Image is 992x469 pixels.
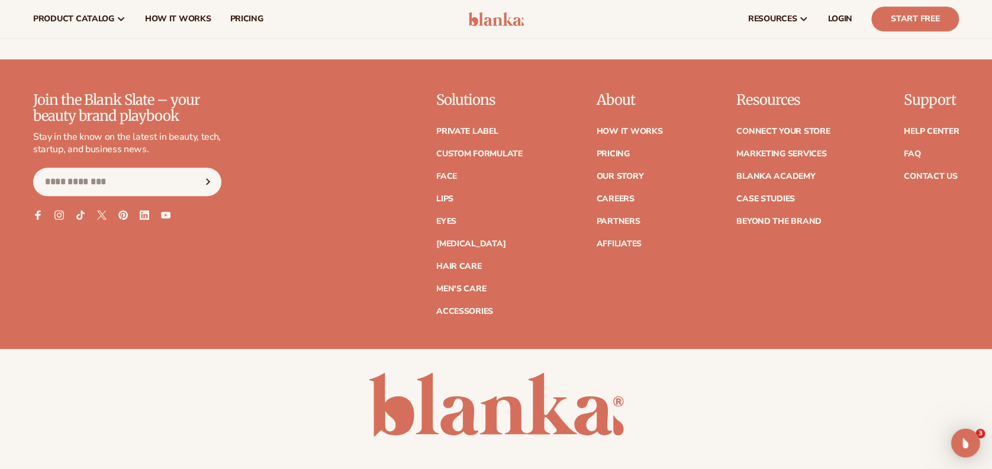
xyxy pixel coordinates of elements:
p: Stay in the know on the latest in beauty, tech, startup, and business news. [33,131,221,156]
span: 3 [975,429,985,438]
p: Resources [736,92,830,108]
a: Start Free [871,7,959,31]
a: Our Story [596,172,643,181]
button: Subscribe [195,168,221,196]
img: logo [468,12,524,26]
a: Eyes [436,217,456,226]
span: resources [748,14,797,24]
a: Partners [596,217,640,226]
span: product catalog [33,14,114,24]
a: Connect your store [736,127,830,136]
span: pricing [230,14,263,24]
a: Hair Care [436,262,481,271]
a: Case Studies [736,195,795,203]
a: Lips [436,195,453,203]
a: Men's Care [436,285,486,293]
a: Pricing [596,150,629,158]
a: How It Works [596,127,662,136]
p: Solutions [436,92,523,108]
span: LOGIN [827,14,852,24]
div: Open Intercom Messenger [951,429,980,457]
a: Blanka Academy [736,172,815,181]
p: Support [904,92,959,108]
a: Custom formulate [436,150,523,158]
a: FAQ [904,150,920,158]
span: How It Works [145,14,211,24]
a: Careers [596,195,634,203]
a: Beyond the brand [736,217,822,226]
a: Marketing services [736,150,826,158]
a: Affiliates [596,240,641,248]
a: Contact Us [904,172,957,181]
a: Help Center [904,127,959,136]
a: Private label [436,127,498,136]
p: Join the Blank Slate – your beauty brand playbook [33,92,221,124]
a: [MEDICAL_DATA] [436,240,505,248]
a: Face [436,172,457,181]
a: Accessories [436,307,493,316]
p: About [596,92,662,108]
